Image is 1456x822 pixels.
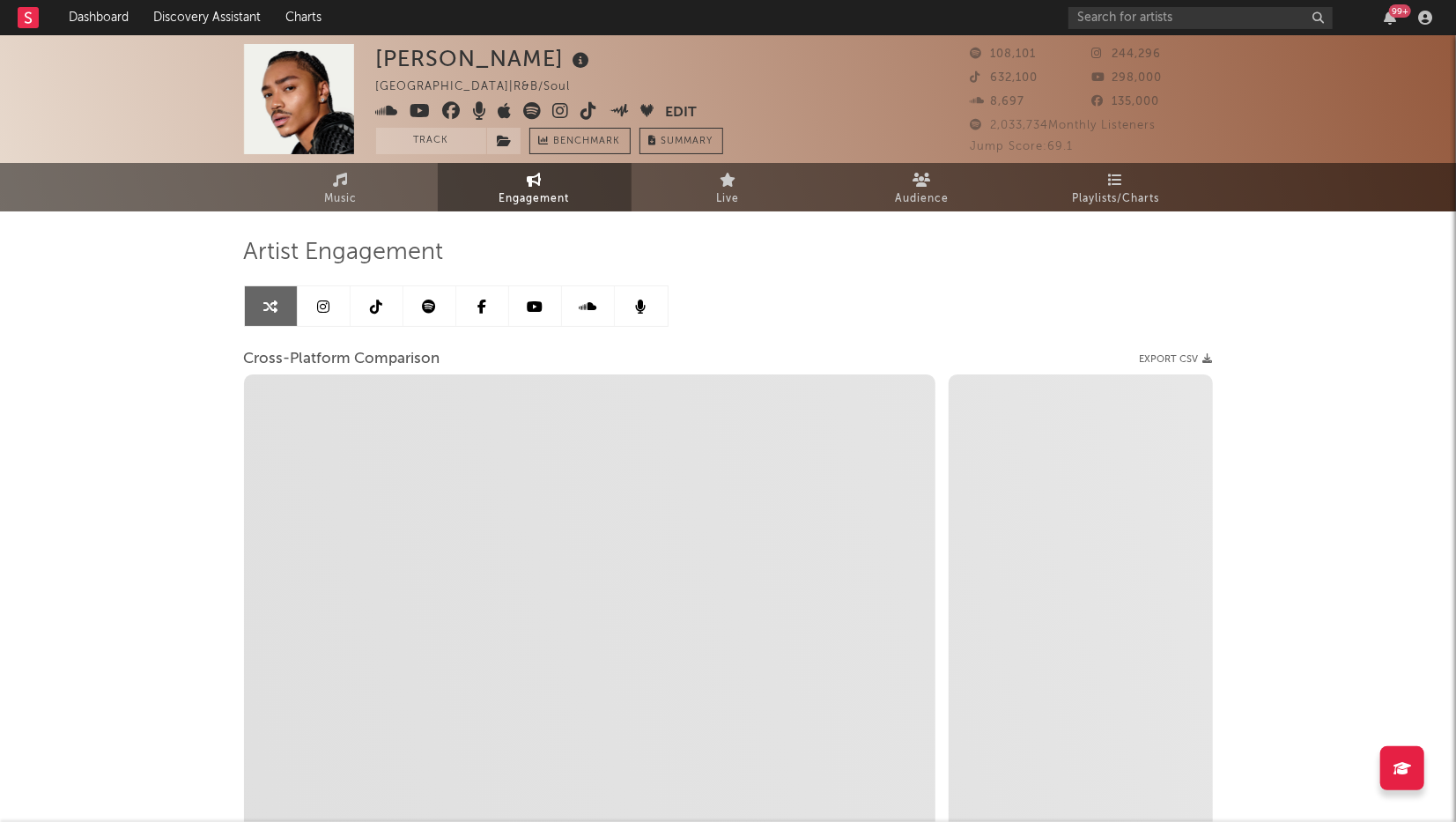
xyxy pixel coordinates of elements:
span: Artist Engagement [244,242,444,263]
button: Edit [665,102,697,124]
button: 99+ [1384,11,1396,25]
span: 298,000 [1091,72,1162,84]
a: Music [244,163,438,211]
button: Summary [639,128,723,154]
a: Benchmark [529,128,631,154]
span: Music [324,189,357,210]
span: Jump Score: 69.1 [971,141,1074,152]
span: Playlists/Charts [1072,189,1159,210]
a: Engagement [438,163,632,211]
button: Export CSV [1140,354,1213,365]
button: Track [376,128,486,154]
span: 632,100 [971,72,1038,84]
span: 244,296 [1091,48,1161,60]
span: Engagement [499,189,570,210]
div: [GEOGRAPHIC_DATA] | R&B/Soul [376,77,591,98]
a: Live [632,163,825,211]
span: Audience [895,189,949,210]
span: 2,033,734 Monthly Listeners [971,120,1157,131]
span: 8,697 [971,96,1025,107]
input: Search for artists [1068,7,1333,29]
div: 99 + [1389,4,1411,18]
div: [PERSON_NAME] [376,44,595,73]
span: 135,000 [1091,96,1159,107]
span: Summary [661,137,713,146]
a: Playlists/Charts [1019,163,1213,211]
span: 108,101 [971,48,1037,60]
span: Live [717,189,740,210]
a: Audience [825,163,1019,211]
span: Benchmark [554,131,621,152]
span: Cross-Platform Comparison [244,349,440,370]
